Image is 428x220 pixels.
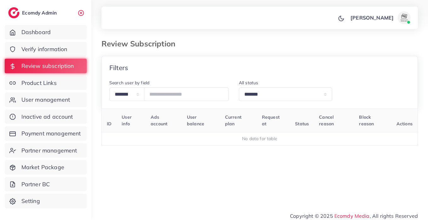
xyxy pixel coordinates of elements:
a: Ecomdy Media [334,213,370,219]
span: Status [295,121,309,127]
h2: Ecomdy Admin [22,10,58,16]
span: Current plan [225,114,241,126]
a: Verify information [5,42,87,56]
a: [PERSON_NAME]avatar [347,11,413,24]
a: Payment management [5,126,87,141]
span: User info [122,114,132,126]
span: Ads account [151,114,167,126]
span: Inactive ad account [21,113,73,121]
span: User balance [187,114,204,126]
a: Product Links [5,76,87,90]
a: Inactive ad account [5,110,87,124]
h4: Filters [109,64,128,72]
img: avatar [398,11,410,24]
label: Search user by field [109,80,149,86]
div: No data for table [105,135,414,142]
span: Request at [262,114,280,126]
a: Partner management [5,143,87,158]
a: Review subscription [5,59,87,73]
a: Dashboard [5,25,87,39]
span: Product Links [21,79,57,87]
span: , All rights Reserved [370,212,418,220]
p: [PERSON_NAME] [350,14,394,21]
span: Block reason [359,114,374,126]
a: Partner BC [5,177,87,192]
span: Market Package [21,163,64,171]
a: Setting [5,194,87,208]
span: Setting [21,197,40,205]
span: User management [21,96,70,104]
span: Cancel reason [319,114,334,126]
span: Copyright © 2025 [290,212,418,220]
h3: Review Subscription [101,39,180,48]
a: User management [5,92,87,107]
a: logoEcomdy Admin [8,7,58,18]
span: Review subscription [21,62,74,70]
span: ID [107,121,112,127]
span: Dashboard [21,28,51,36]
span: Actions [396,121,413,127]
span: Partner management [21,146,77,155]
span: Verify information [21,45,67,53]
a: Market Package [5,160,87,175]
img: logo [8,7,20,18]
label: All status [239,80,258,86]
span: Partner BC [21,180,50,188]
span: Payment management [21,129,81,138]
